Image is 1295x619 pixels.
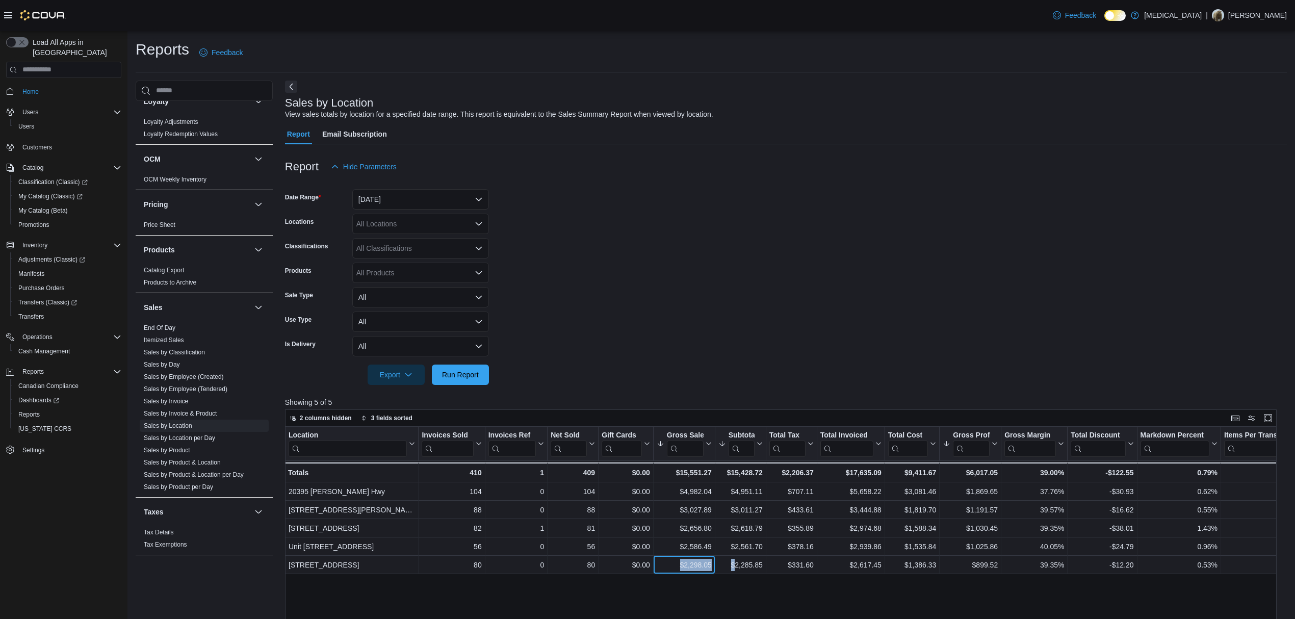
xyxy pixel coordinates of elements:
[10,310,125,324] button: Transfers
[286,412,356,424] button: 2 columns hidden
[144,483,213,491] a: Sales by Product per Day
[144,154,250,164] button: OCM
[14,296,121,308] span: Transfers (Classic)
[352,312,489,332] button: All
[144,446,190,454] span: Sales by Product
[769,430,806,440] div: Total Tax
[144,324,175,332] span: End Of Day
[343,162,397,172] span: Hide Parameters
[14,253,89,266] a: Adjustments (Classic)
[144,458,221,467] span: Sales by Product & Location
[10,422,125,436] button: [US_STATE] CCRS
[144,483,213,491] span: Sales by Product per Day
[144,422,192,429] a: Sales by Location
[14,268,121,280] span: Manifests
[1140,430,1209,440] div: Markdown Percent
[144,410,217,417] a: Sales by Invoice & Product
[943,467,998,479] div: $6,017.05
[22,164,43,172] span: Catalog
[144,373,224,381] span: Sales by Employee (Created)
[602,430,642,440] div: Gift Cards
[18,239,121,251] span: Inventory
[14,380,83,392] a: Canadian Compliance
[2,161,125,175] button: Catalog
[1104,10,1126,21] input: Dark Mode
[1071,430,1133,456] button: Total Discount
[144,302,250,313] button: Sales
[422,430,481,456] button: Invoices Sold
[144,278,196,287] span: Products to Archive
[488,522,543,534] div: 1
[144,422,192,430] span: Sales by Location
[1144,9,1202,21] p: [MEDICAL_DATA]
[144,324,175,331] a: End Of Day
[10,218,125,232] button: Promotions
[1140,485,1217,498] div: 0.62%
[602,522,650,534] div: $0.00
[667,430,704,440] div: Gross Sales
[18,255,85,264] span: Adjustments (Classic)
[10,379,125,393] button: Canadian Compliance
[144,385,227,393] span: Sales by Employee (Tendered)
[1065,10,1096,20] span: Feedback
[144,507,164,517] h3: Taxes
[729,430,755,440] div: Subtotal
[1246,412,1258,424] button: Display options
[1206,9,1208,21] p: |
[144,266,184,274] span: Catalog Export
[285,316,312,324] label: Use Type
[820,467,882,479] div: $17,635.09
[422,504,481,516] div: 88
[657,485,712,498] div: $4,982.04
[144,302,163,313] h3: Sales
[144,245,250,255] button: Products
[18,298,77,306] span: Transfers (Classic)
[144,131,218,138] a: Loyalty Redemption Values
[1071,430,1125,456] div: Total Discount
[18,207,68,215] span: My Catalog (Beta)
[2,365,125,379] button: Reports
[422,467,481,479] div: 410
[18,396,59,404] span: Dashboards
[422,430,473,456] div: Invoices Sold
[943,430,998,456] button: Gross Profit
[551,430,595,456] button: Net Sold
[14,296,81,308] a: Transfers (Classic)
[289,430,407,440] div: Location
[1140,467,1217,479] div: 0.79%
[10,344,125,358] button: Cash Management
[18,162,121,174] span: Catalog
[18,284,65,292] span: Purchase Orders
[352,336,489,356] button: All
[285,161,319,173] h3: Report
[18,366,48,378] button: Reports
[352,189,489,210] button: [DATE]
[144,434,215,442] a: Sales by Location per Day
[285,81,297,93] button: Next
[288,467,415,479] div: Totals
[22,333,53,341] span: Operations
[18,347,70,355] span: Cash Management
[1049,5,1100,25] a: Feedback
[289,430,407,456] div: Location
[136,219,273,235] div: Pricing
[475,220,483,228] button: Open list of options
[10,119,125,134] button: Users
[488,430,535,440] div: Invoices Ref
[1140,504,1217,516] div: 0.55%
[371,414,412,422] span: 3 fields sorted
[374,365,419,385] span: Export
[18,162,47,174] button: Catalog
[285,291,313,299] label: Sale Type
[1071,485,1133,498] div: -$30.93
[14,311,121,323] span: Transfers
[285,242,328,250] label: Classifications
[10,281,125,295] button: Purchase Orders
[769,430,814,456] button: Total Tax
[14,380,121,392] span: Canadian Compliance
[10,295,125,310] a: Transfers (Classic)
[144,336,184,344] span: Itemized Sales
[602,504,650,516] div: $0.00
[820,430,882,456] button: Total Invoiced
[29,37,121,58] span: Load All Apps in [GEOGRAPHIC_DATA]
